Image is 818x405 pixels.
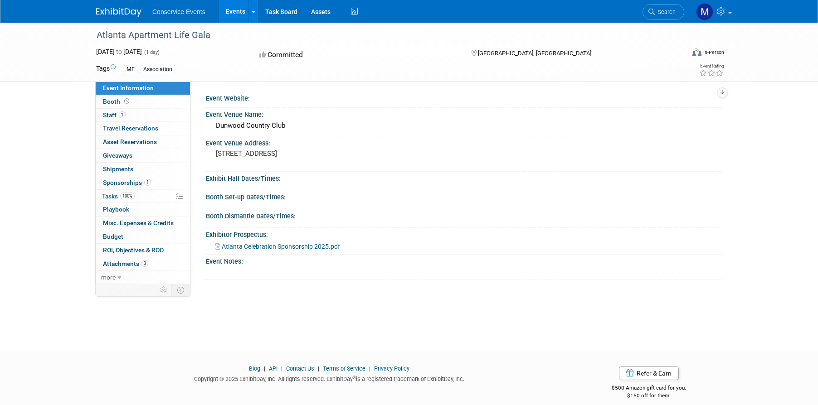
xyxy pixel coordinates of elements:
a: Sponsorships1 [96,176,190,189]
a: ROI, Objectives & ROO [96,244,190,257]
a: Travel Reservations [96,122,190,135]
a: Budget [96,230,190,243]
div: MF [124,65,137,74]
span: Search [655,9,676,15]
a: Playbook [96,203,190,216]
a: Privacy Policy [374,365,409,372]
span: | [367,365,373,372]
a: more [96,271,190,284]
a: Tasks100% [96,190,190,203]
span: Giveaways [103,152,132,159]
a: Asset Reservations [96,135,190,149]
a: Staff1 [96,109,190,122]
a: Search [643,4,684,20]
div: Event Notes: [206,255,722,266]
span: Playbook [103,206,129,213]
span: Attachments [103,260,148,267]
td: Tags [96,64,116,74]
span: Sponsorships [103,179,151,186]
a: Event Information [96,82,190,95]
span: 3 [141,260,148,267]
img: Marley Staker [696,3,713,20]
span: ROI, Objectives & ROO [103,246,164,254]
a: Blog [249,365,260,372]
span: | [316,365,321,372]
div: Booth Set-up Dates/Times: [206,190,722,202]
a: Atlanta Celebration Sponsorship 2025.pdf [215,243,340,250]
span: (1 day) [143,49,160,55]
a: Giveaways [96,149,190,162]
span: [GEOGRAPHIC_DATA], [GEOGRAPHIC_DATA] [478,50,591,57]
div: Exhibitor Prospectus: [206,228,722,239]
span: 1 [119,111,126,118]
div: Committed [257,47,457,63]
span: Travel Reservations [103,125,158,132]
span: | [262,365,268,372]
span: to [115,48,123,55]
div: Exhibit Hall Dates/Times: [206,172,722,183]
div: Event Venue Name: [206,108,722,119]
span: | [279,365,285,372]
div: Booth Dismantle Dates/Times: [206,209,722,221]
div: Dunwood Country Club [213,119,715,133]
a: Attachments3 [96,257,190,270]
span: Misc. Expenses & Credits [103,219,174,227]
sup: ® [353,375,356,380]
div: Copyright © 2025 ExhibitDay, Inc. All rights reserved. ExhibitDay is a registered trademark of Ex... [96,373,562,383]
div: $150 off for them. [576,392,722,400]
div: Atlanta Apartment Life Gala [93,27,671,43]
div: Event Format [631,47,724,61]
span: more [101,274,116,281]
span: Booth [103,98,131,105]
pre: [STREET_ADDRESS] [216,149,411,158]
td: Toggle Event Tabs [172,284,190,296]
span: Budget [103,233,123,240]
td: Personalize Event Tab Strip [156,284,172,296]
a: Booth [96,95,190,108]
span: Booth not reserved yet [122,98,131,105]
a: API [269,365,278,372]
a: Shipments [96,163,190,176]
span: Tasks [102,193,135,200]
span: Asset Reservations [103,138,157,145]
span: Atlanta Celebration Sponsorship 2025.pdf [222,243,340,250]
span: 100% [120,193,135,199]
span: Shipments [103,165,133,173]
div: Event Venue Address: [206,136,722,148]
a: Refer & Earn [619,366,679,380]
div: In-Person [703,49,724,56]
a: Contact Us [286,365,314,372]
div: Event Website: [206,92,722,103]
span: Staff [103,111,126,119]
span: Conservice Events [152,8,205,15]
a: Misc. Expenses & Credits [96,217,190,230]
div: Event Rating [699,64,724,68]
img: Format-Inperson.png [692,48,701,56]
div: Association [141,65,175,74]
img: ExhibitDay [96,8,141,17]
span: 1 [144,179,151,186]
span: Event Information [103,84,154,92]
a: Terms of Service [323,365,365,372]
span: [DATE] [DATE] [96,48,142,55]
div: $500 Amazon gift card for you, [576,378,722,399]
